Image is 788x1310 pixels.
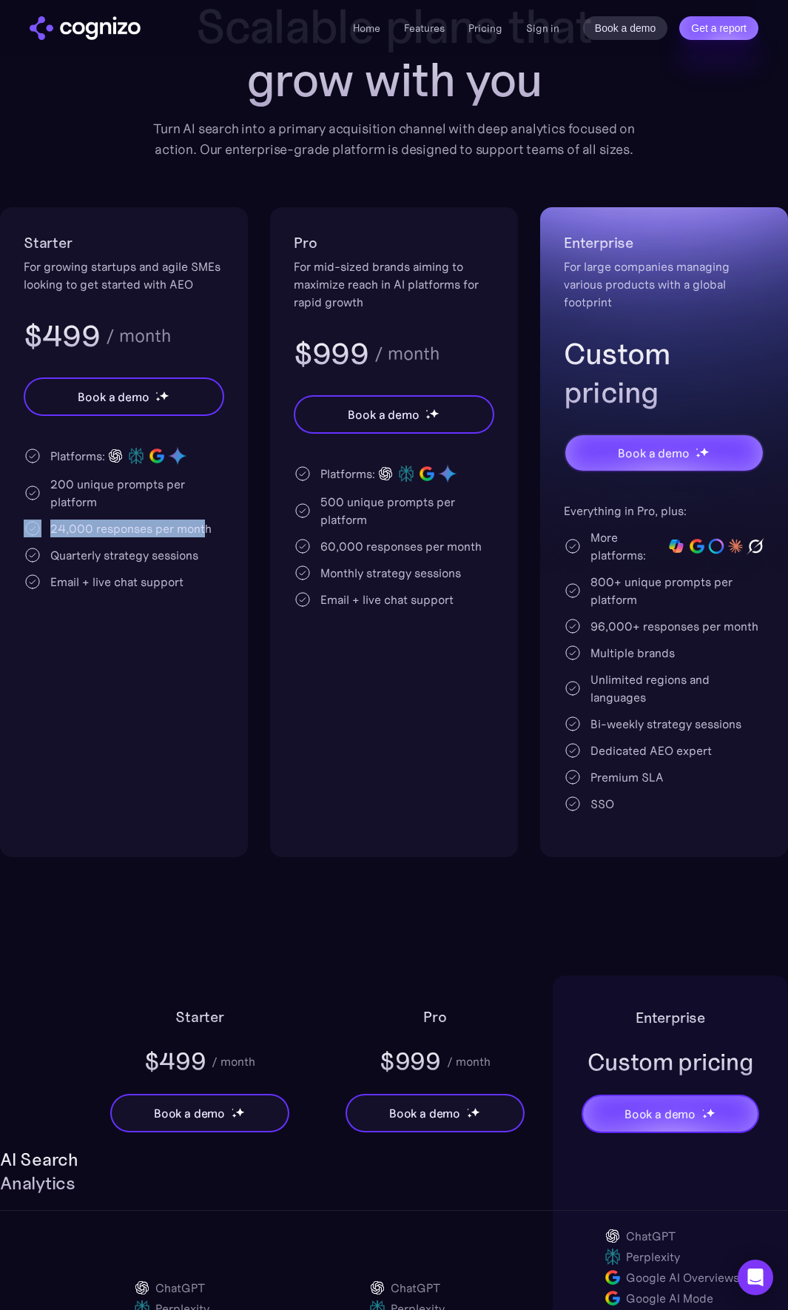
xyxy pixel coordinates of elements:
div: Platforms: [50,447,105,465]
img: star [155,392,158,394]
div: Turn AI search into a primary acquisition channel with deep analytics focused on action. Our ente... [143,118,646,160]
div: / month [374,345,440,363]
img: star [232,1113,237,1118]
img: star [425,414,431,420]
div: Book a demo [389,1104,460,1122]
div: Book a demo [78,388,149,406]
div: For large companies managing various products with a global footprint [564,258,764,311]
a: home [30,16,141,40]
img: cognizo logo [30,16,141,40]
div: Quarterly strategy sessions [50,546,198,564]
a: Features [404,21,445,35]
div: / month [106,327,171,345]
a: Sign in [526,19,559,37]
div: Email + live chat support [50,573,183,591]
img: star [706,1108,715,1118]
img: star [429,409,439,418]
div: Monthly strategy sessions [320,564,461,582]
a: Book a demostarstarstar [582,1095,759,1133]
div: 500 unique prompts per platform [320,493,494,528]
img: star [159,391,169,400]
div: Google AI Overviews [626,1269,739,1286]
a: Book a demostarstarstar [24,377,224,416]
img: star [425,409,428,412]
img: star [467,1108,469,1110]
div: Book a demo [154,1104,225,1122]
h2: Pro [294,231,494,255]
div: ChatGPT [626,1227,676,1245]
div: Multiple brands [590,644,675,662]
a: Book a demo [583,16,668,40]
img: star [696,453,701,458]
div: / month [212,1052,255,1070]
div: Book a demo [348,406,419,423]
h2: Starter [175,1005,224,1029]
a: Book a demostarstarstar [346,1094,525,1132]
h3: $999 [294,335,368,373]
div: 60,000 responses per month [320,537,482,555]
div: Bi-weekly strategy sessions [590,715,741,733]
img: star [235,1107,245,1117]
a: Book a demostarstarstar [110,1094,289,1132]
div: 800+ unique prompts per platform [590,573,764,608]
a: Book a demostarstarstar [564,434,764,472]
div: Book a demo [618,444,689,462]
h3: Custom pricing [564,335,764,412]
h2: Pro [423,1005,446,1029]
a: Home [353,21,380,35]
h3: $499 [24,317,100,355]
img: star [696,448,698,450]
div: Everything in Pro, plus: [564,502,764,520]
div: Dedicated AEO expert [590,742,712,759]
div: For mid-sized brands aiming to maximize reach in AI platforms for rapid growth [294,258,494,311]
a: Book a demostarstarstar [294,395,494,434]
div: Google AI Mode [626,1289,713,1307]
div: ChatGPT [155,1279,205,1297]
div: $499 [144,1045,206,1078]
h2: Starter [24,231,224,255]
a: Get a report [679,16,758,40]
div: 200 unique prompts per platform [50,475,224,511]
img: star [699,447,709,457]
div: Open Intercom Messenger [738,1260,773,1295]
a: Pricing [468,21,502,35]
img: star [702,1109,704,1111]
div: Custom pricing [587,1046,754,1078]
div: Book a demo [624,1105,696,1123]
div: More platforms: [590,528,666,564]
div: ChatGPT [391,1279,440,1297]
div: / month [447,1052,491,1070]
img: star [471,1107,480,1117]
div: $999 [380,1045,441,1078]
img: star [467,1113,472,1118]
img: star [702,1114,707,1119]
img: star [232,1108,234,1110]
div: SSO [590,795,614,813]
div: Unlimited regions and languages [590,671,764,706]
div: Platforms: [320,465,375,483]
div: 24,000 responses per month [50,520,212,537]
div: Perplexity [626,1248,680,1266]
div: Premium SLA [590,768,664,786]
div: For growing startups and agile SMEs looking to get started with AEO [24,258,224,293]
img: star [155,397,161,402]
h2: Enterprise [636,1006,705,1029]
div: Email + live chat support [320,591,454,608]
h2: Enterprise [564,231,764,255]
div: 96,000+ responses per month [590,617,758,635]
